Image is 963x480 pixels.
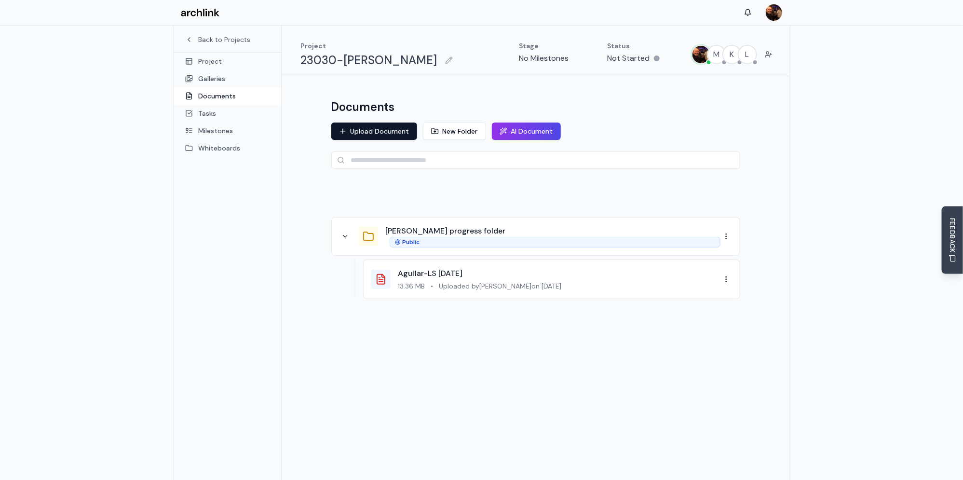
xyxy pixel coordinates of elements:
[692,46,710,63] img: MARC JONES
[439,281,562,291] span: Uploaded by [PERSON_NAME] on [DATE]
[942,206,963,274] button: Send Feedback
[398,268,463,278] a: Aguilar-LS [DATE]
[174,139,281,157] a: Whiteboards
[722,45,742,64] button: K
[723,46,741,63] span: K
[174,53,281,70] a: Project
[492,123,561,140] button: AI Document
[174,70,281,87] a: Galleries
[608,41,660,51] p: Status
[708,46,725,63] span: M
[403,238,420,246] span: Public
[331,217,740,256] div: [PERSON_NAME] progress folderPublic
[174,87,281,105] a: Documents
[519,41,569,51] p: Stage
[174,122,281,139] a: Milestones
[738,45,757,64] button: L
[692,45,711,64] button: MARC JONES
[386,225,506,237] button: [PERSON_NAME] progress folder
[739,46,756,63] span: L
[301,41,457,51] p: Project
[707,45,726,64] button: M
[519,53,569,64] p: No Milestones
[766,4,782,21] img: MARC JONES
[608,53,650,64] p: Not Started
[398,281,425,291] span: 13.36 MB
[423,123,486,140] button: New Folder
[948,218,957,253] span: FEEDBACK
[331,99,395,115] h1: Documents
[431,281,434,291] span: •
[181,9,219,17] img: Archlink
[301,53,437,68] h1: 23030-[PERSON_NAME]
[331,123,417,140] button: Upload Document
[185,35,270,44] a: Back to Projects
[174,105,281,122] a: Tasks
[363,260,740,299] div: Aguilar-LS [DATE]13.36 MB•Uploaded by[PERSON_NAME]on [DATE]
